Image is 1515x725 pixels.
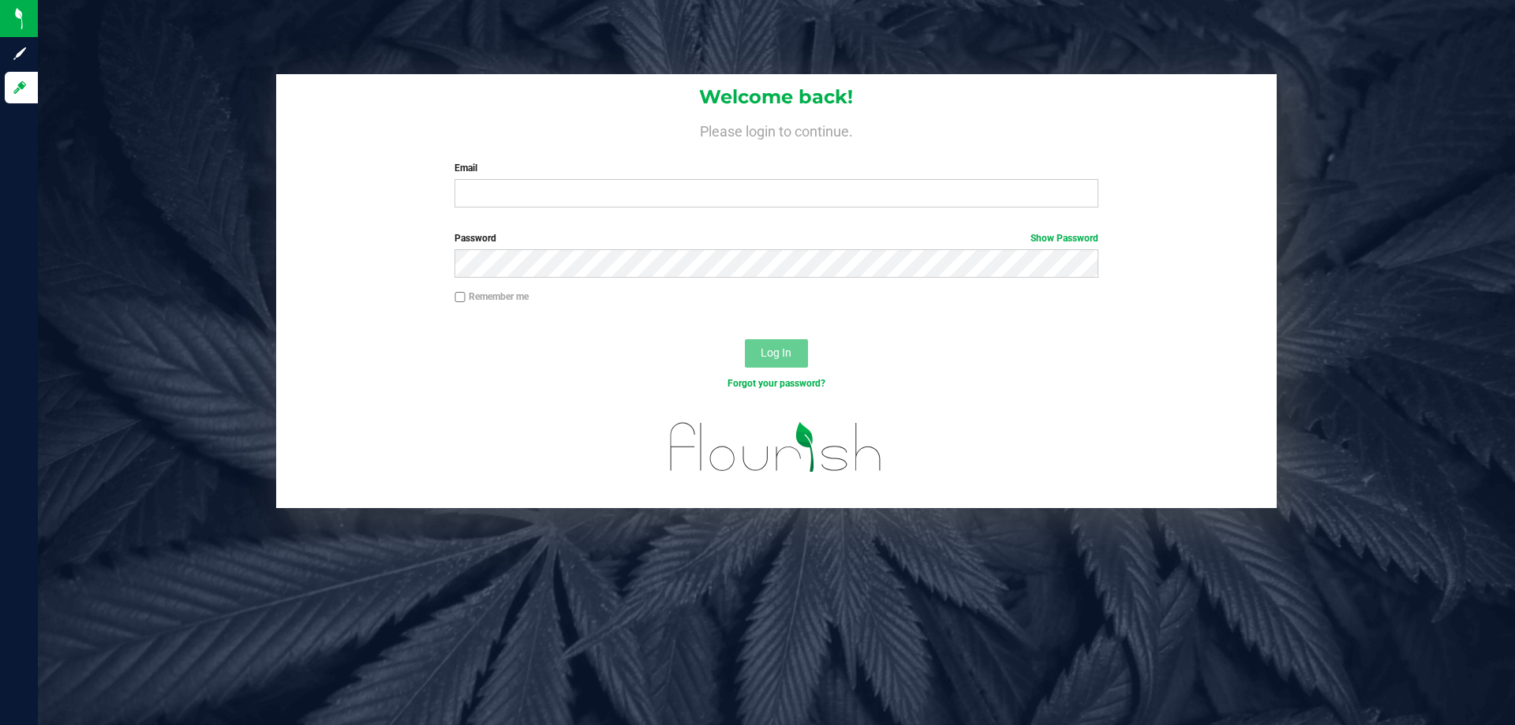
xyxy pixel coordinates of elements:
[1031,233,1098,244] a: Show Password
[745,339,808,368] button: Log In
[12,80,28,95] inline-svg: Log in
[276,87,1277,107] h1: Welcome back!
[12,46,28,62] inline-svg: Sign up
[454,292,466,303] input: Remember me
[454,233,496,244] span: Password
[761,346,791,359] span: Log In
[276,120,1277,139] h4: Please login to continue.
[651,407,901,488] img: flourish_logo.svg
[454,161,1098,175] label: Email
[728,378,825,389] a: Forgot your password?
[454,290,529,304] label: Remember me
